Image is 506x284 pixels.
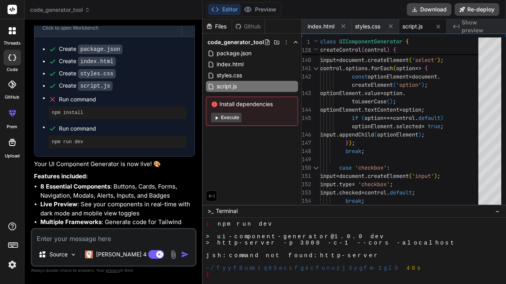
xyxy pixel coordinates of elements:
span: ❯ [206,221,211,227]
button: Editor [208,4,241,15]
span: value [364,90,380,97]
span: 'select' [412,56,437,64]
span: script.js [216,82,238,91]
span: . [368,65,371,72]
span: . [393,123,396,130]
div: Github [232,22,264,30]
span: c [419,240,424,246]
span: ~ [206,265,211,271]
span: 128 [302,46,310,54]
span: Terminal [216,207,238,215]
span: 3y [349,265,359,271]
label: Upload [5,153,20,159]
span: . [364,172,368,179]
span: break [346,197,361,204]
img: Pick Models [70,251,77,258]
span: Show preview [462,19,500,34]
span: } [346,139,349,146]
span: d [370,234,375,240]
span: un [243,221,253,227]
span: - [228,234,234,240]
span: . [342,65,346,72]
div: 149 [302,155,310,164]
span: optionElement [368,73,409,80]
img: attachment [169,250,178,259]
div: Create [59,45,123,53]
p: Your UI Component Generator is now live! 🎨 [34,160,195,169]
span: index.html [216,60,244,69]
span: const [352,73,368,80]
span: r [374,252,380,259]
span: option [396,65,415,72]
span: a [424,240,429,246]
span: 'checkbox' [355,164,387,171]
div: Click to collapse the range. [311,64,321,73]
div: 151 [302,172,310,180]
p: [PERSON_NAME] 4 S.. [96,250,155,258]
span: r [271,240,277,246]
span: ho [435,240,445,246]
span: 0 [347,234,352,240]
span: - [239,240,244,246]
div: Create [59,82,113,90]
span: r [236,221,242,227]
span: - [328,240,334,246]
span: appendChild [339,131,374,138]
div: 150 [302,164,310,172]
span: - [396,240,402,246]
span: yy [223,265,233,271]
span: s [252,265,257,271]
span: styles.css [355,22,380,30]
span: createElement [352,81,393,88]
span: ) [421,81,425,88]
span: t [276,252,281,259]
span: ; [421,131,425,138]
div: 153 [302,189,310,197]
span: p [247,234,252,240]
span: = [336,56,339,64]
span: m [245,234,247,240]
span: > [206,240,211,246]
span: o [240,234,244,240]
code: styles.css [78,69,116,78]
span: input [320,131,336,138]
label: threads [4,40,21,47]
span: createElement [368,172,409,179]
button: Preview [241,4,279,15]
span: e [375,234,380,240]
span: ; [421,106,425,113]
span: ; [352,139,355,146]
span: o [320,234,325,240]
span: . [415,114,418,121]
span: 'checkbox' [358,181,390,188]
span: − [495,207,500,215]
span: document [339,56,364,64]
span: : [223,252,229,259]
span: ene [288,234,302,240]
span: n [218,221,223,227]
span: Install dependencies [211,100,293,108]
span: e [369,252,374,259]
span: input [320,56,336,64]
span: ; [412,189,415,196]
span: - [373,265,378,271]
span: ( [361,114,364,121]
span: . [402,90,406,97]
span: oun [295,252,309,259]
span: r [379,240,385,246]
span: 1 [302,38,310,46]
span: m [249,265,252,271]
span: h [217,240,222,246]
span: 3000 [300,240,322,246]
span: f [233,265,239,271]
img: icon [181,250,189,258]
span: s [385,240,390,246]
span: s [212,252,217,259]
span: control [393,114,415,121]
strong: Live Preview [40,200,77,208]
span: . [361,106,364,113]
span: r [255,240,261,246]
span: . [437,73,440,80]
span: c [334,240,339,246]
span: t [313,234,319,240]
